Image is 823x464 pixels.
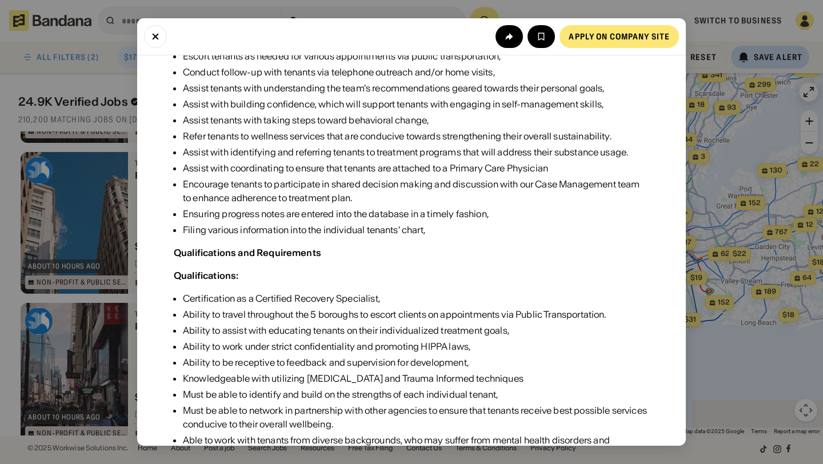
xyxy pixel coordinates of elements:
div: Assist tenants with taking steps toward behavioral change, [183,113,649,127]
div: Conduct follow-up with tenants via telephone outreach and/or home visits, [183,65,649,79]
div: Able to work with tenants from diverse backgrounds, who may suffer from mental health disorders a... [183,433,649,461]
div: Ability to work under strict confidentiality and promoting HIPPA laws, [183,339,649,353]
div: Assist with coordinating to ensure that tenants are attached to a Primary Care Physician [183,161,649,175]
div: Filing various information into the individual tenants' chart, [183,223,649,237]
div: Certification as a Certified Recovery Specialist, [183,291,649,305]
div: Apply on company site [569,33,670,41]
div: Ability to assist with educating tenants on their individualized treatment goals, [183,323,649,337]
div: Assist with building confidence, which will support tenants with engaging in self-management skills, [183,97,649,111]
button: Close [144,25,167,48]
div: Ability to be receptive to feedback and supervision for development, [183,355,649,369]
div: Encourage tenants to participate in shared decision making and discussion with our Case Managemen... [183,177,649,205]
div: Knowledgeable with utilizing [MEDICAL_DATA] and Trauma Informed techniques [183,371,649,385]
div: Qualifications: [174,270,238,281]
div: Ability to travel throughout the 5 boroughs to escort clients on appointments via Public Transpor... [183,307,649,321]
div: Must be able to identify and build on the strengths of each individual tenant, [183,387,649,401]
div: Refer tenants to wellness services that are conducive towards strengthening their overall sustain... [183,129,649,143]
div: Assist tenants with understanding the team's recommendations geared towards their personal goals, [183,81,649,95]
div: Assist with identifying and referring tenants to treatment programs that will address their subst... [183,145,649,159]
div: Escort tenants as needed for various appointments via public transportation, [183,49,649,63]
div: Must be able to network in partnership with other agencies to ensure that tenants receive best po... [183,403,649,431]
div: Qualifications and Requirements [174,247,321,258]
div: Ensuring progress notes are entered into the database in a timely fashion, [183,207,649,221]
